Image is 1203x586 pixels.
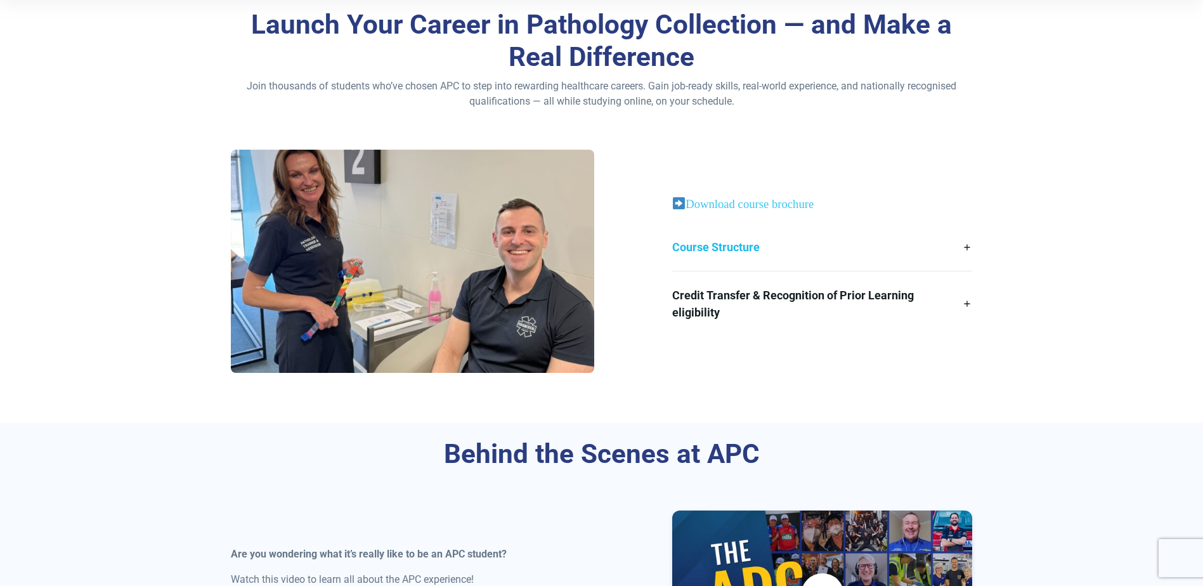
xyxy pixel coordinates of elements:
p: Join thousands of students who’ve chosen APC to step into rewarding healthcare careers. Gain job-... [231,79,973,109]
strong: Are you wondering what it’s really like to be an APC student? [231,548,507,560]
h3: Launch Your Career in Pathology Collection — and Make a Real Difference [231,9,973,73]
a: Credit Transfer & Recognition of Prior Learning eligibility [672,271,972,336]
h3: Behind the Scenes at APC [231,438,973,471]
img: ➡️ [673,197,685,209]
a: Download course brochure [686,197,814,211]
a: Course Structure [672,223,972,271]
